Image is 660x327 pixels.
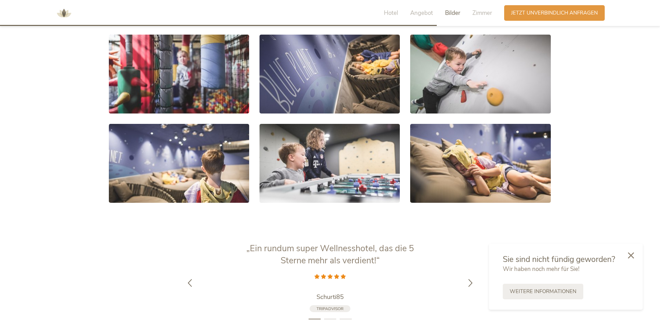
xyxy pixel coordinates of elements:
span: Angebot [410,9,433,17]
span: Schurti85 [317,293,344,301]
a: AMONTI & LUNARIS Wellnessresort [54,10,74,15]
a: Weitere Informationen [503,284,583,299]
span: Sie sind nicht fündig geworden? [503,254,615,265]
a: TripAdvisor [310,305,350,312]
span: TripAdvisor [317,306,343,311]
a: Schurti85 [244,293,416,301]
span: Zimmer [472,9,492,17]
span: Bilder [445,9,460,17]
span: Hotel [384,9,398,17]
span: „Ein rundum super Wellnesshotel, das die 5 Sterne mehr als verdient!“ [246,243,414,266]
span: Weitere Informationen [510,288,576,295]
span: Wir haben noch mehr für Sie! [503,265,579,273]
img: AMONTI & LUNARIS Wellnessresort [54,3,74,24]
span: Jetzt unverbindlich anfragen [511,9,598,17]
